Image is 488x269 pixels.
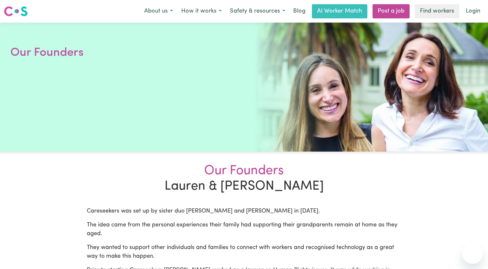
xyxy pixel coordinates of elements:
[462,4,484,18] a: Login
[83,163,405,194] h2: Lauren & [PERSON_NAME]
[10,45,165,61] h1: Our Founders
[289,4,309,18] a: Blog
[177,5,226,18] button: How it works
[415,4,459,18] a: Find workers
[87,207,402,216] p: Careseekers was set up by sister duo [PERSON_NAME] and [PERSON_NAME] in [DATE].
[87,221,402,238] p: The idea came from the personal experiences their family had supporting their grandparents remain...
[312,4,367,18] a: AI Worker Match
[462,243,483,264] iframe: Button to launch messaging window
[87,244,402,261] p: They wanted to support other individuals and families to connect with workers and recognised tech...
[226,5,289,18] button: Safety & resources
[140,5,177,18] button: About us
[87,163,402,179] span: Our Founders
[373,4,410,18] a: Post a job
[4,5,28,17] img: Careseekers logo
[4,4,28,19] a: Careseekers logo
